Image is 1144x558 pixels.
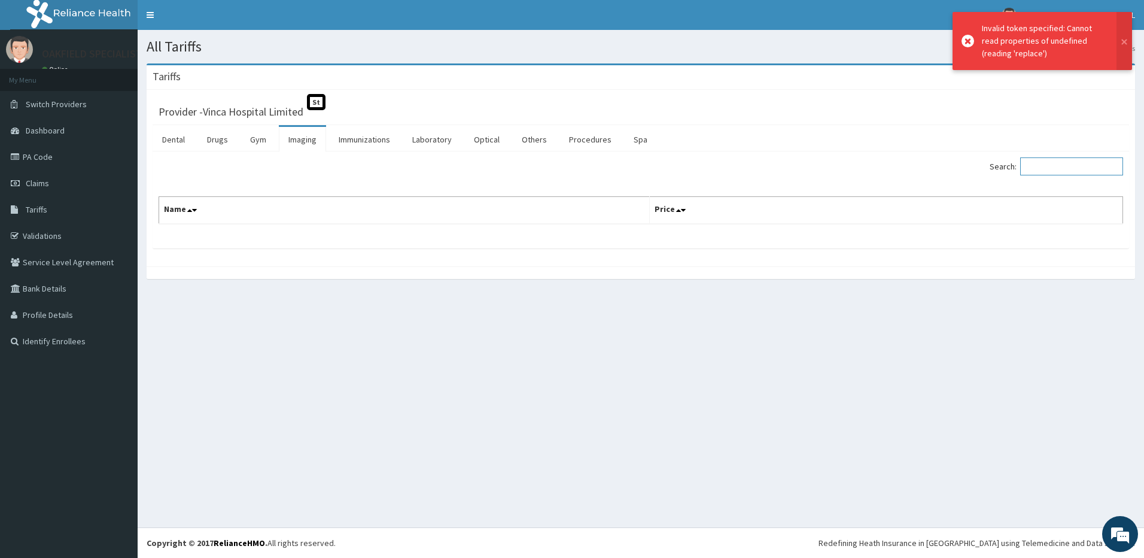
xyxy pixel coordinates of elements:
span: Switch Providers [26,99,87,110]
span: We're online! [69,151,165,272]
a: Immunizations [329,127,400,152]
div: Redefining Heath Insurance in [GEOGRAPHIC_DATA] using Telemedicine and Data Science! [819,537,1135,549]
a: Spa [624,127,657,152]
div: Chat with us now [62,67,201,83]
img: d_794563401_company_1708531726252_794563401 [22,60,48,90]
footer: All rights reserved. [138,527,1144,558]
th: Name [159,197,650,225]
span: Tariffs [26,204,47,215]
div: Invalid token specified: Cannot read properties of undefined (reading 'replace') [982,22,1105,60]
textarea: Type your message and hit 'Enter' [6,327,228,369]
a: Gym [241,127,276,152]
span: Dashboard [26,125,65,136]
h1: All Tariffs [147,39,1135,54]
a: RelianceHMO [214,538,265,548]
span: OAKFIELD SPECIALIST HOSPITAL [1024,10,1135,20]
a: Imaging [279,127,326,152]
a: Procedures [559,127,621,152]
label: Search: [990,157,1123,175]
th: Price [650,197,1123,225]
span: Claims [26,178,49,189]
a: Others [512,127,556,152]
input: Search: [1020,157,1123,175]
img: User Image [6,36,33,63]
h3: Tariffs [153,71,181,82]
h3: Provider - Vinca Hospital Limited [159,107,303,117]
a: Drugs [197,127,238,152]
a: Dental [153,127,194,152]
span: St [307,94,325,110]
img: User Image [1002,8,1017,23]
div: Minimize live chat window [196,6,225,35]
a: Laboratory [403,127,461,152]
a: Optical [464,127,509,152]
p: OAKFIELD SPECIALIST HOSPITAL [42,48,191,59]
strong: Copyright © 2017 . [147,538,267,548]
a: Online [42,65,71,74]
